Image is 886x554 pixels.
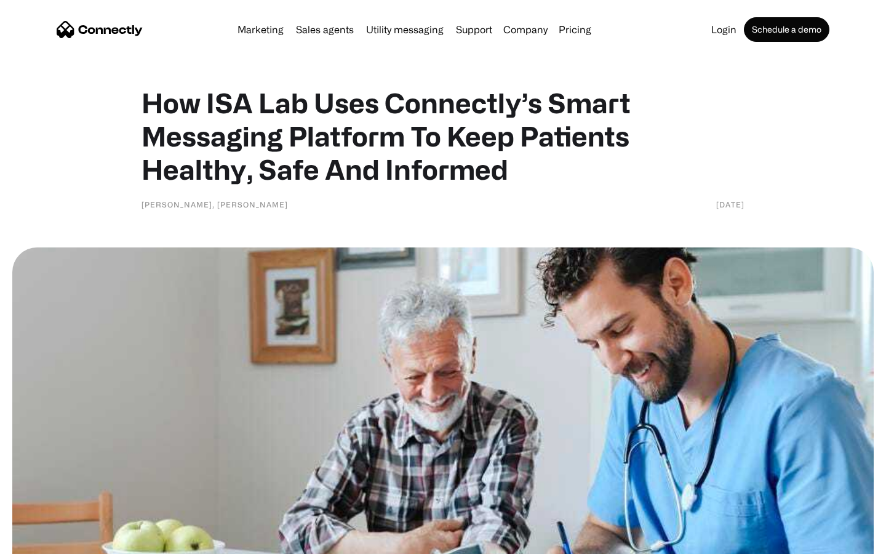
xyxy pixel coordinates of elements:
[503,21,548,38] div: Company
[57,20,143,39] a: home
[12,532,74,550] aside: Language selected: English
[361,25,449,34] a: Utility messaging
[233,25,289,34] a: Marketing
[706,25,741,34] a: Login
[142,86,744,186] h1: How ISA Lab Uses Connectly’s Smart Messaging Platform To Keep Patients Healthy, Safe And Informed
[744,17,829,42] a: Schedule a demo
[716,198,744,211] div: [DATE]
[554,25,596,34] a: Pricing
[500,21,551,38] div: Company
[291,25,359,34] a: Sales agents
[451,25,497,34] a: Support
[25,532,74,550] ul: Language list
[142,198,288,211] div: [PERSON_NAME], [PERSON_NAME]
